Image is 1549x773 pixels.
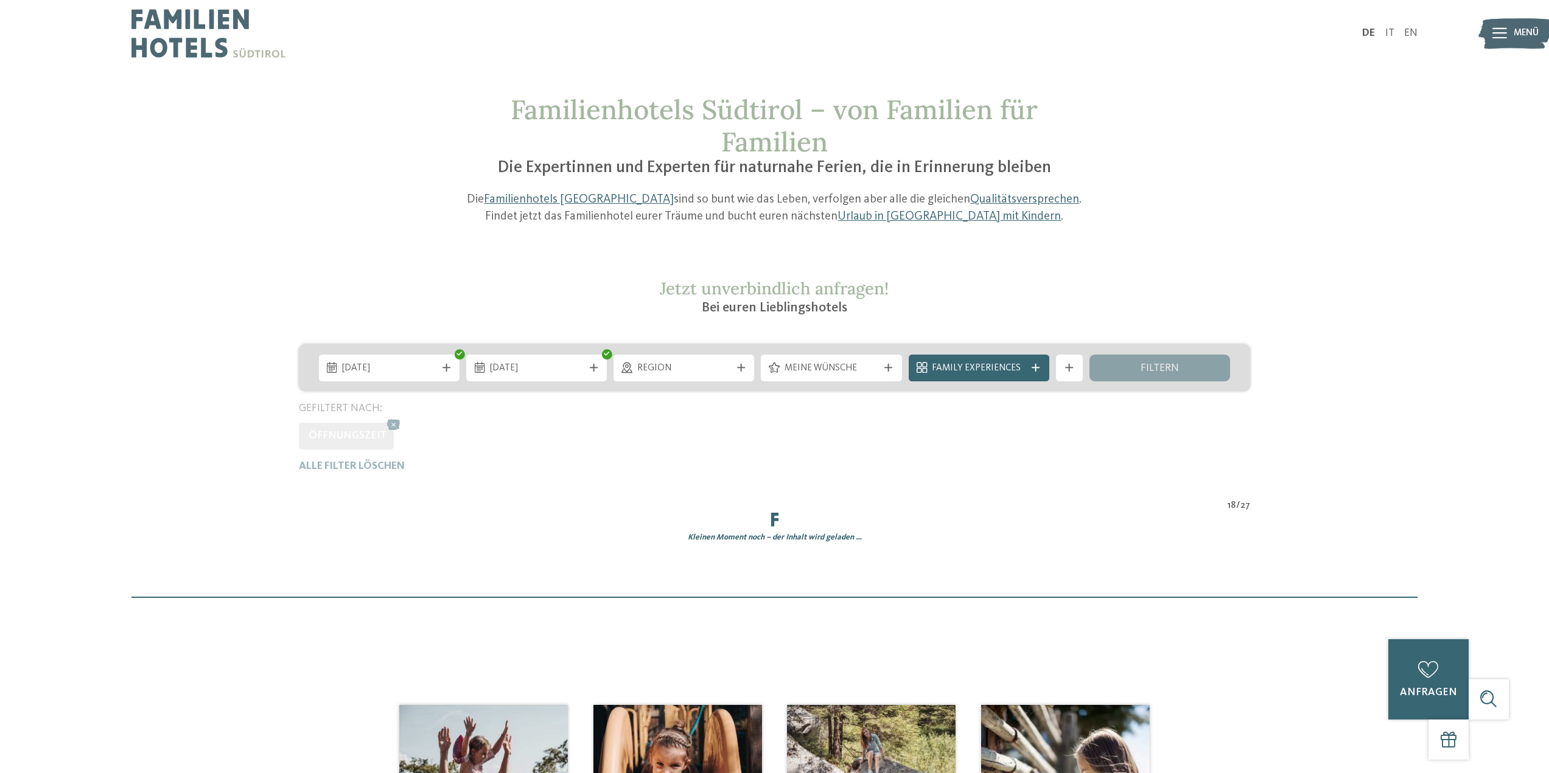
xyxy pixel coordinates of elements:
[1388,639,1469,719] a: anfragen
[511,92,1038,159] span: Familienhotels Südtirol – von Familien für Familien
[456,192,1093,225] p: Die sind so bunt wie das Leben, verfolgen aber alle die gleichen . Findet jetzt das Familienhotel...
[1404,28,1418,38] a: EN
[288,532,1260,543] div: Kleinen Moment noch – der Inhalt wird geladen …
[932,362,1026,375] span: Family Experiences
[490,362,584,375] span: [DATE]
[702,301,847,314] span: Bei euren Lieblingshotels
[660,277,889,299] span: Jetzt unverbindlich anfragen!
[342,362,436,375] span: [DATE]
[1228,499,1236,513] span: 18
[1362,28,1375,38] a: DE
[785,362,878,375] span: Meine Wünsche
[1236,499,1240,513] span: /
[1400,687,1457,698] span: anfragen
[1514,27,1539,40] span: Menü
[637,362,731,375] span: Region
[1240,499,1250,513] span: 27
[837,210,1061,223] a: Urlaub in [GEOGRAPHIC_DATA] mit Kindern
[484,193,674,206] a: Familienhotels [GEOGRAPHIC_DATA]
[498,159,1051,176] span: Die Expertinnen und Experten für naturnahe Ferien, die in Erinnerung bleiben
[970,193,1079,206] a: Qualitätsversprechen
[1385,28,1394,38] a: IT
